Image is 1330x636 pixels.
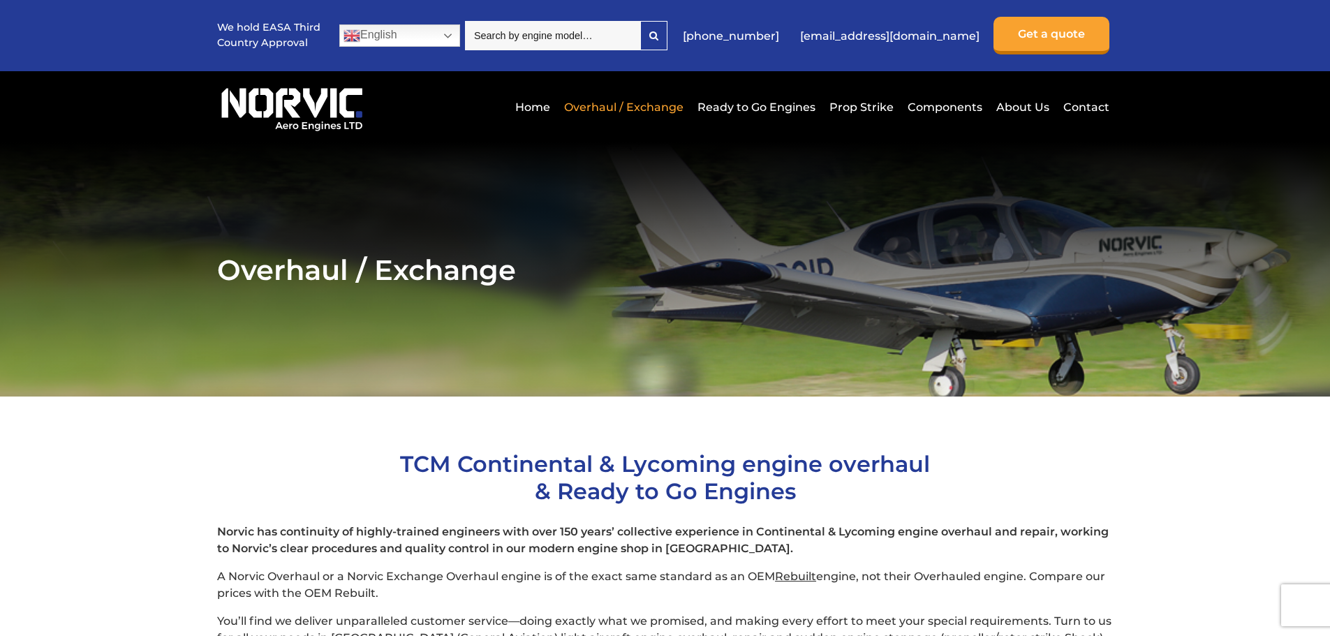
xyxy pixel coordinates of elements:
[676,19,786,53] a: [PHONE_NUMBER]
[904,90,986,124] a: Components
[1060,90,1109,124] a: Contact
[561,90,687,124] a: Overhaul / Exchange
[217,82,367,132] img: Norvic Aero Engines logo
[465,21,640,50] input: Search by engine model…
[512,90,554,124] a: Home
[775,570,816,583] span: Rebuilt
[826,90,897,124] a: Prop Strike
[217,20,322,50] p: We hold EASA Third Country Approval
[694,90,819,124] a: Ready to Go Engines
[400,450,930,505] span: TCM Continental & Lycoming engine overhaul & Ready to Go Engines
[217,253,1113,287] h2: Overhaul / Exchange
[993,90,1053,124] a: About Us
[343,27,360,44] img: en
[217,525,1109,555] strong: Norvic has continuity of highly-trained engineers with over 150 years’ collective experience in C...
[339,24,460,47] a: English
[217,568,1113,602] p: A Norvic Overhaul or a Norvic Exchange Overhaul engine is of the exact same standard as an OEM en...
[993,17,1109,54] a: Get a quote
[793,19,987,53] a: [EMAIL_ADDRESS][DOMAIN_NAME]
